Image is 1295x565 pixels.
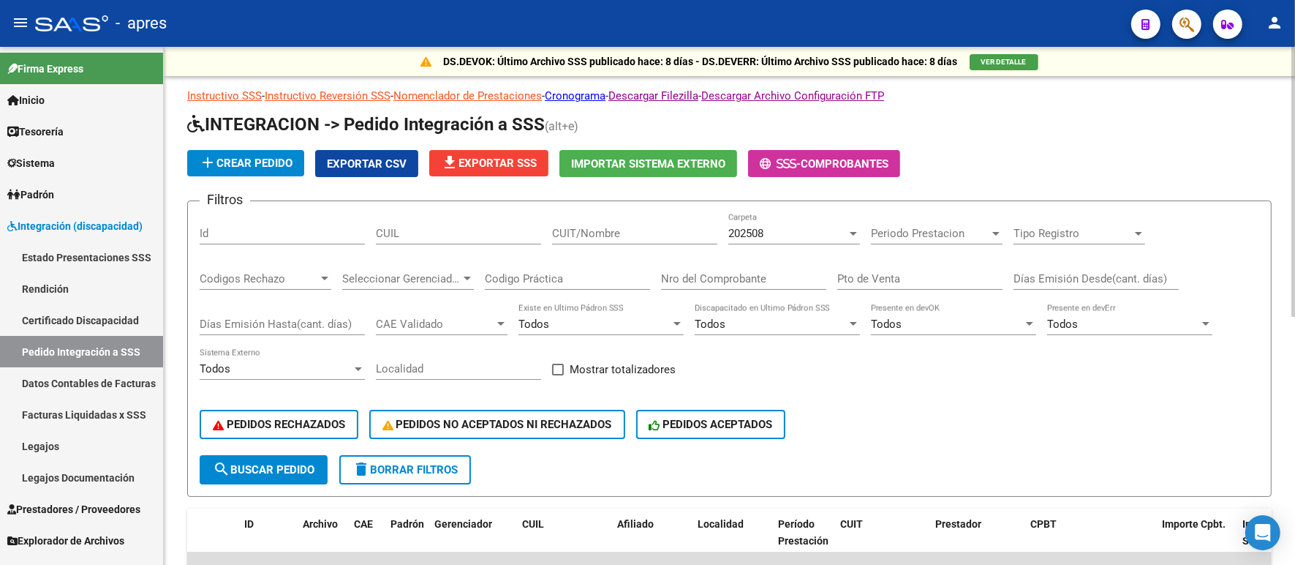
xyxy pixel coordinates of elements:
span: Comprobantes [801,157,888,171]
span: Inicio [7,92,45,108]
button: PEDIDOS ACEPTADOS [636,410,786,439]
span: - apres [116,7,167,40]
span: Mostrar totalizadores [570,361,676,378]
span: CPBT [1030,518,1057,530]
span: Importe Solicitado [1242,518,1290,547]
span: Crear Pedido [199,157,292,170]
span: PEDIDOS ACEPTADOS [649,418,773,431]
a: Cronograma [545,89,605,102]
button: Borrar Filtros [339,455,471,484]
div: Open Intercom Messenger [1245,515,1280,550]
span: Exportar SSS [441,157,537,170]
span: Todos [695,318,725,331]
button: -Comprobantes [748,150,900,177]
span: Buscar Pedido [213,463,314,476]
mat-icon: add [199,154,216,171]
a: Instructivo SSS [187,89,262,102]
span: Prestadores / Proveedores [7,501,140,517]
button: Crear Pedido [187,150,304,176]
a: Instructivo Reversión SSS [265,89,390,102]
a: Descargar Filezilla [608,89,698,102]
span: Borrar Filtros [352,463,458,476]
button: PEDIDOS NO ACEPTADOS NI RECHAZADOS [369,410,625,439]
span: Firma Express [7,61,83,77]
span: Importe Cpbt. [1162,518,1226,530]
span: CUIT [840,518,863,530]
p: DS.DEVOK: Último Archivo SSS publicado hace: 8 días - DS.DEVERR: Último Archivo SSS publicado hac... [444,53,958,70]
span: Todos [1047,318,1078,331]
span: Afiliado [617,518,654,530]
button: Buscar Pedido [200,455,328,484]
span: Padrón [390,518,424,530]
span: Sistema [7,155,55,171]
span: 202508 [728,227,763,240]
span: ID [244,518,254,530]
mat-icon: delete [352,460,370,478]
span: INTEGRACION -> Pedido Integración a SSS [187,114,545,135]
button: Exportar SSS [429,150,548,176]
span: VER DETALLE [981,58,1027,66]
a: Descargar Archivo Configuración FTP [701,89,884,102]
span: CUIL [522,518,544,530]
span: - [760,157,801,171]
span: CAE [354,518,373,530]
span: PEDIDOS RECHAZADOS [213,418,345,431]
span: Gerenciador [434,518,492,530]
span: Integración (discapacidad) [7,218,143,234]
span: Importar Sistema Externo [571,157,725,171]
span: Explorador de Archivos [7,533,124,549]
button: VER DETALLE [970,54,1038,70]
span: Codigos Rechazo [200,272,318,285]
button: PEDIDOS RECHAZADOS [200,410,358,439]
span: PEDIDOS NO ACEPTADOS NI RECHAZADOS [382,418,612,431]
p: - - - - - [187,88,1272,104]
a: Nomenclador de Prestaciones [393,89,542,102]
span: Tesorería [7,124,64,140]
button: Exportar CSV [315,150,418,177]
span: Prestador [935,518,981,530]
mat-icon: file_download [441,154,458,171]
mat-icon: search [213,460,230,478]
span: Todos [518,318,549,331]
button: Importar Sistema Externo [559,150,737,177]
span: Período Prestación [778,518,828,547]
span: Localidad [698,518,744,530]
span: Tipo Registro [1013,227,1132,240]
mat-icon: person [1266,14,1283,31]
span: CAE Validado [376,318,494,331]
span: Todos [871,318,902,331]
span: Exportar CSV [327,157,407,171]
span: Archivo [303,518,338,530]
span: (alt+e) [545,119,578,133]
span: Periodo Prestacion [871,227,989,240]
h3: Filtros [200,190,250,210]
span: Padrón [7,187,54,203]
mat-icon: menu [12,14,29,31]
span: Todos [200,362,230,375]
span: Seleccionar Gerenciador [342,272,461,285]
